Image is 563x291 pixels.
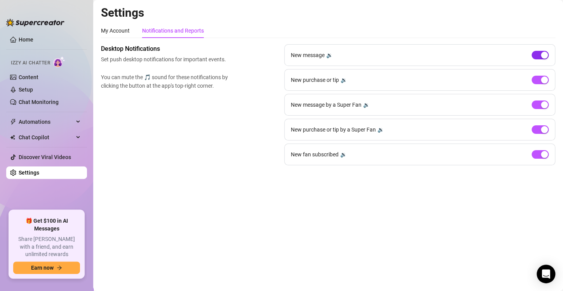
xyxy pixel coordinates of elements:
[340,150,347,159] div: 🔉
[363,100,370,109] div: 🔉
[19,131,74,144] span: Chat Copilot
[19,36,33,43] a: Home
[101,73,231,90] span: You can mute the 🎵 sound for these notifications by clicking the button at the app's top-right co...
[19,99,59,105] a: Chat Monitoring
[10,119,16,125] span: thunderbolt
[291,100,361,109] span: New message by a Super Fan
[101,44,231,54] span: Desktop Notifications
[19,87,33,93] a: Setup
[11,59,50,67] span: Izzy AI Chatter
[19,154,71,160] a: Discover Viral Videos
[291,125,376,134] span: New purchase or tip by a Super Fan
[291,150,339,159] span: New fan subscribed
[142,26,204,35] div: Notifications and Reports
[10,135,15,140] img: Chat Copilot
[326,51,333,59] div: 🔉
[377,125,384,134] div: 🔉
[101,5,555,20] h2: Settings
[341,76,347,84] div: 🔉
[19,116,74,128] span: Automations
[19,74,38,80] a: Content
[291,76,339,84] span: New purchase or tip
[291,51,325,59] span: New message
[101,55,231,64] span: Set push desktop notifications for important events.
[13,262,80,274] button: Earn nowarrow-right
[53,56,65,68] img: AI Chatter
[6,19,64,26] img: logo-BBDzfeDw.svg
[101,26,130,35] div: My Account
[31,265,54,271] span: Earn now
[13,217,80,232] span: 🎁 Get $100 in AI Messages
[19,170,39,176] a: Settings
[537,265,555,283] div: Open Intercom Messenger
[13,236,80,258] span: Share [PERSON_NAME] with a friend, and earn unlimited rewards
[57,265,62,270] span: arrow-right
